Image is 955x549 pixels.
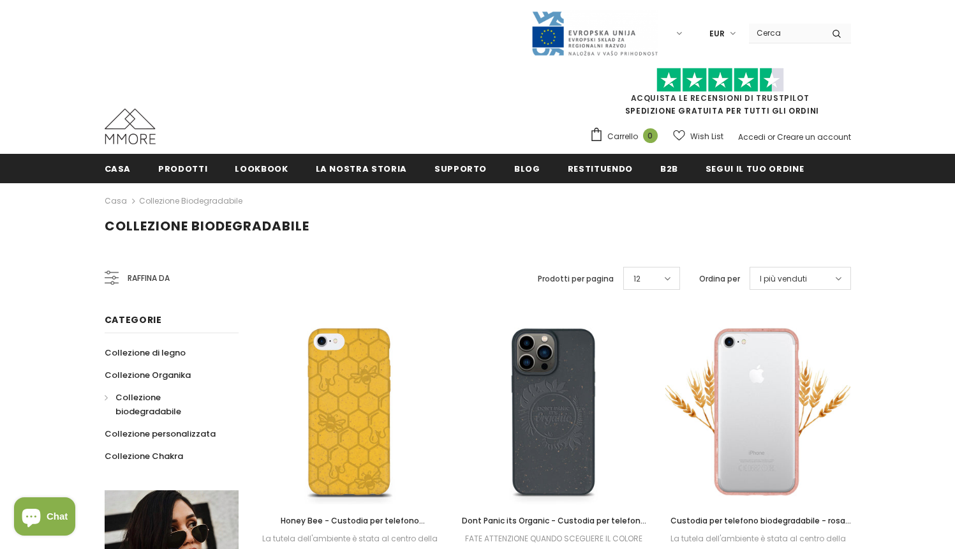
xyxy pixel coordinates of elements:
[538,273,614,285] label: Prodotti per pagina
[105,369,191,381] span: Collezione Organika
[105,386,225,423] a: Collezione biodegradabile
[589,127,664,146] a: Carrello 0
[105,109,156,144] img: Casi MMORE
[105,347,186,359] span: Collezione di legno
[235,163,288,175] span: Lookbook
[434,154,487,183] a: supporto
[139,195,242,206] a: Collezione biodegradabile
[670,515,851,540] span: Custodia per telefono biodegradabile - rosa trasparente
[760,273,807,285] span: I più venduti
[105,428,216,440] span: Collezione personalizzata
[660,163,678,175] span: B2B
[514,163,540,175] span: Blog
[531,10,658,57] img: Javni Razpis
[105,313,162,326] span: Categorie
[531,27,658,38] a: Javni Razpis
[767,132,775,142] span: or
[706,163,804,175] span: Segui il tuo ordine
[258,514,443,528] a: Honey Bee - Custodia per telefono biodegradabile - Giallo, arancione e nero
[633,273,640,285] span: 12
[105,193,127,209] a: Casa
[699,273,740,285] label: Ordina per
[656,68,784,93] img: Fidati di Pilot Stars
[316,163,407,175] span: La nostra storia
[709,27,725,40] span: EUR
[514,154,540,183] a: Blog
[105,445,183,467] a: Collezione Chakra
[105,163,131,175] span: Casa
[607,130,638,143] span: Carrello
[777,132,851,142] a: Creare un account
[461,514,646,528] a: Dont Panic its Organic - Custodia per telefono biodegradabile
[158,163,207,175] span: Prodotti
[749,24,822,42] input: Search Site
[105,217,309,235] span: Collezione biodegradabile
[643,128,658,143] span: 0
[128,271,170,285] span: Raffina da
[270,515,430,540] span: Honey Bee - Custodia per telefono biodegradabile - Giallo, arancione e nero
[660,154,678,183] a: B2B
[158,154,207,183] a: Prodotti
[568,163,633,175] span: Restituendo
[673,125,723,147] a: Wish List
[10,497,79,539] inbox-online-store-chat: Shopify online store chat
[462,515,646,540] span: Dont Panic its Organic - Custodia per telefono biodegradabile
[690,130,723,143] span: Wish List
[706,154,804,183] a: Segui il tuo ordine
[105,364,191,386] a: Collezione Organika
[105,423,216,445] a: Collezione personalizzata
[738,132,766,142] a: Accedi
[434,163,487,175] span: supporto
[316,154,407,183] a: La nostra storia
[235,154,288,183] a: Lookbook
[115,391,181,417] span: Collezione biodegradabile
[631,93,810,103] a: Acquista le recensioni di TrustPilot
[105,450,183,462] span: Collezione Chakra
[105,154,131,183] a: Casa
[568,154,633,183] a: Restituendo
[105,342,186,364] a: Collezione di legno
[589,73,851,116] span: SPEDIZIONE GRATUITA PER TUTTI GLI ORDINI
[665,514,850,528] a: Custodia per telefono biodegradabile - rosa trasparente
